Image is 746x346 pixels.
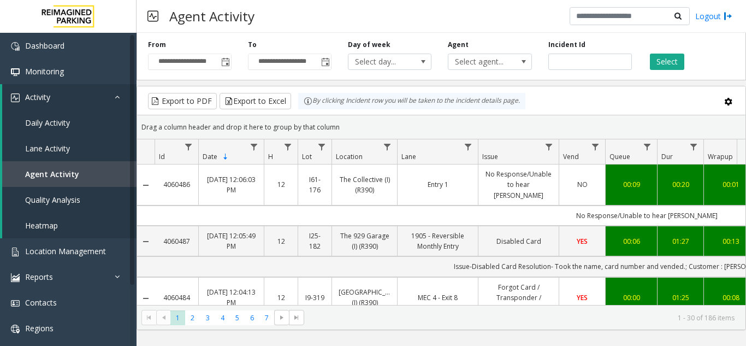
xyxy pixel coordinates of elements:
a: Disabled Card [485,236,552,247]
a: 12 [271,179,291,190]
span: Location Management [25,246,106,256]
a: 01:25 [664,292,697,303]
span: Page 3 [200,310,215,325]
span: Location [336,152,363,161]
label: To [248,40,257,50]
a: No Response/Unable to hear [PERSON_NAME] [485,169,552,201]
img: infoIcon.svg [304,97,312,105]
span: Page 2 [185,310,200,325]
a: Quality Analysis [2,187,137,213]
a: Forgot Card / Transponder / KeyFob [485,282,552,314]
span: Toggle popup [219,54,231,69]
label: Incident Id [548,40,585,50]
span: Sortable [221,153,230,161]
span: Regions [25,323,54,333]
span: Lot [302,152,312,161]
label: Day of week [348,40,390,50]
span: Lane [401,152,416,161]
a: 4060486 [161,179,192,190]
a: 1905 - Reversible Monthly Entry [404,231,471,251]
span: Reports [25,272,53,282]
a: 00:00 [612,292,650,303]
img: 'icon' [11,299,20,308]
span: Date [203,152,217,161]
a: I25-182 [305,231,325,251]
a: Vend Filter Menu [588,139,603,154]
span: Dur [661,152,673,161]
span: Heatmap [25,220,58,231]
img: logout [724,10,732,22]
kendo-pager-info: 1 - 30 of 186 items [311,313,735,322]
img: 'icon' [11,68,20,77]
img: 'icon' [11,325,20,333]
a: Agent Activity [2,161,137,187]
div: 00:06 [612,236,650,247]
span: Select agent... [448,54,514,69]
a: 4060487 [161,236,192,247]
a: I61-176 [305,174,325,195]
a: 12 [271,236,291,247]
a: Lane Filter Menu [461,139,476,154]
span: Page 5 [230,310,245,325]
a: Collapse Details [137,294,155,303]
a: Entry 1 [404,179,471,190]
span: Go to the last page [289,310,304,325]
div: Drag a column header and drop it here to group by that column [137,118,745,137]
span: YES [577,237,588,246]
img: 'icon' [11,273,20,282]
a: Location Filter Menu [380,139,395,154]
h3: Agent Activity [164,3,260,30]
img: 'icon' [11,42,20,51]
a: The 929 Garage (I) (R390) [339,231,390,251]
span: Select day... [348,54,415,69]
img: 'icon' [11,248,20,256]
span: Dashboard [25,40,64,51]
span: Daily Activity [25,118,70,128]
span: Issue [482,152,498,161]
a: Collapse Details [137,181,155,190]
label: Agent [448,40,469,50]
span: Wrapup [708,152,733,161]
span: Go to the next page [274,310,289,325]
a: NO [566,179,599,190]
span: Contacts [25,297,57,308]
a: 00:09 [612,179,650,190]
span: Page 7 [259,310,274,325]
span: Vend [563,152,579,161]
a: 4060484 [161,292,192,303]
span: Queue [609,152,630,161]
a: [DATE] 12:04:13 PM [205,287,257,308]
a: Lot Filter Menu [315,139,329,154]
span: Quality Analysis [25,195,80,205]
a: [GEOGRAPHIC_DATA] (I) (R390) [339,287,390,308]
span: H [268,152,273,161]
a: Daily Activity [2,110,137,136]
a: 00:20 [664,179,697,190]
a: The Collective (I) (R390) [339,174,390,195]
span: Monitoring [25,66,64,77]
label: From [148,40,166,50]
span: Toggle popup [319,54,331,69]
a: I9-319 [305,292,325,303]
a: H Filter Menu [281,139,295,154]
span: Page 4 [215,310,230,325]
a: [DATE] 12:06:03 PM [205,174,257,195]
span: NO [577,180,588,189]
span: Activity [25,92,50,102]
span: Agent Activity [25,169,79,179]
span: Id [159,152,165,161]
a: 12 [271,292,291,303]
button: Export to Excel [220,93,291,109]
span: Page 6 [245,310,259,325]
button: Select [650,54,684,70]
a: Id Filter Menu [181,139,196,154]
a: 01:27 [664,236,697,247]
a: [DATE] 12:05:49 PM [205,231,257,251]
span: Go to the last page [292,313,301,322]
a: YES [566,292,599,303]
a: Collapse Details [137,237,155,246]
